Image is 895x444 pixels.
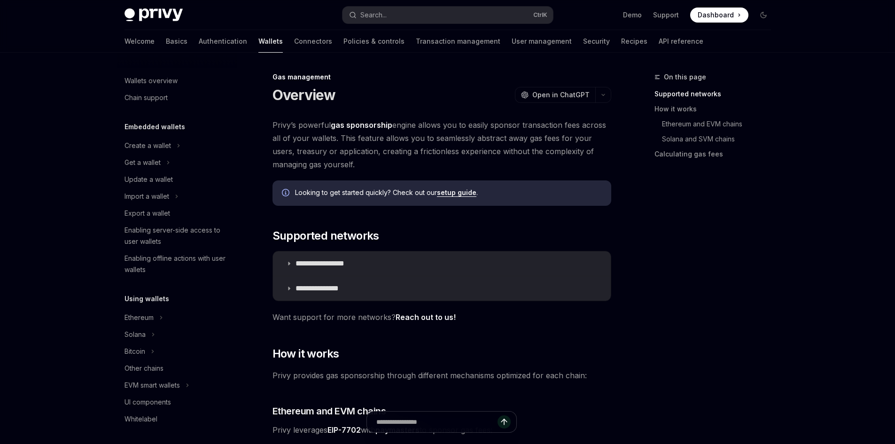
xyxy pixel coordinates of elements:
a: User management [512,30,572,53]
a: UI components [117,394,237,411]
a: Demo [623,10,642,20]
div: Wallets overview [125,75,178,86]
a: Policies & controls [343,30,405,53]
div: Chain support [125,92,168,103]
button: Open in ChatGPT [515,87,595,103]
div: Whitelabel [125,413,157,425]
h5: Using wallets [125,293,169,304]
a: Transaction management [416,30,500,53]
div: Get a wallet [125,157,161,168]
a: Wallets [258,30,283,53]
a: Update a wallet [117,171,237,188]
button: Toggle dark mode [756,8,771,23]
a: Security [583,30,610,53]
button: Search...CtrlK [342,7,553,23]
button: Send message [498,415,511,428]
span: Looking to get started quickly? Check out our . [295,188,602,197]
div: Search... [360,9,387,21]
a: Calculating gas fees [654,147,778,162]
a: Export a wallet [117,205,237,222]
a: Dashboard [690,8,748,23]
a: setup guide [437,188,476,197]
div: Export a wallet [125,208,170,219]
a: Solana and SVM chains [662,132,778,147]
span: Ctrl K [533,11,547,19]
a: Support [653,10,679,20]
div: Solana [125,329,146,340]
a: Enabling server-side access to user wallets [117,222,237,250]
a: Connectors [294,30,332,53]
h5: Embedded wallets [125,121,185,132]
div: EVM smart wallets [125,380,180,391]
div: Import a wallet [125,191,169,202]
div: Enabling offline actions with user wallets [125,253,232,275]
div: Other chains [125,363,163,374]
span: Want support for more networks? [272,311,611,324]
a: Ethereum and EVM chains [662,117,778,132]
span: Dashboard [698,10,734,20]
span: Ethereum and EVM chains [272,405,386,418]
a: Wallets overview [117,72,237,89]
span: On this page [664,71,706,83]
a: Recipes [621,30,647,53]
div: Enabling server-side access to user wallets [125,225,232,247]
svg: Info [282,189,291,198]
a: Enabling offline actions with user wallets [117,250,237,278]
a: Reach out to us! [396,312,456,322]
a: Basics [166,30,187,53]
a: Welcome [125,30,155,53]
span: Supported networks [272,228,379,243]
div: Create a wallet [125,140,171,151]
a: API reference [659,30,703,53]
a: How it works [654,101,778,117]
a: Other chains [117,360,237,377]
span: Privy provides gas sponsorship through different mechanisms optimized for each chain: [272,369,611,382]
div: Update a wallet [125,174,173,185]
div: UI components [125,397,171,408]
span: Open in ChatGPT [532,90,590,100]
a: Chain support [117,89,237,106]
div: Gas management [272,72,611,82]
a: Supported networks [654,86,778,101]
h1: Overview [272,86,336,103]
a: Whitelabel [117,411,237,428]
img: dark logo [125,8,183,22]
span: How it works [272,346,339,361]
div: Bitcoin [125,346,145,357]
div: Ethereum [125,312,154,323]
a: Authentication [199,30,247,53]
span: Privy’s powerful engine allows you to easily sponsor transaction fees across all of your wallets.... [272,118,611,171]
strong: gas sponsorship [331,120,392,130]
